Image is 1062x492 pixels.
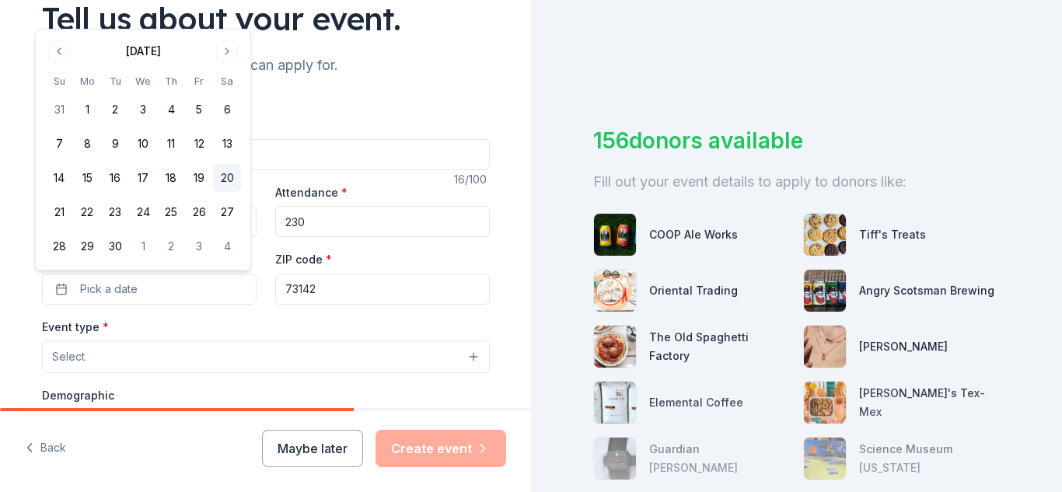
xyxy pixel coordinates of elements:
[129,164,157,192] button: 17
[804,326,846,368] img: photo for Kendra Scott
[80,280,138,298] span: Pick a date
[649,225,738,244] div: COOP Ale Works
[101,130,129,158] button: 9
[129,130,157,158] button: 10
[213,232,241,260] button: 4
[52,347,85,366] span: Select
[45,96,73,124] button: 31
[859,337,948,356] div: [PERSON_NAME]
[73,198,101,226] button: 22
[275,185,348,201] label: Attendance
[593,169,1000,194] div: Fill out your event details to apply to donors like:
[42,340,490,373] button: Select
[45,130,73,158] button: 7
[594,326,636,368] img: photo for The Old Spaghetti Factory
[185,198,213,226] button: 26
[157,198,185,226] button: 25
[73,232,101,260] button: 29
[185,232,213,260] button: 3
[213,164,241,192] button: 20
[185,73,213,89] th: Friday
[275,206,490,237] input: 20
[275,274,490,305] input: 12345 (U.S. only)
[73,96,101,124] button: 1
[126,42,161,61] div: [DATE]
[594,214,636,256] img: photo for COOP Ale Works
[129,198,157,226] button: 24
[262,430,363,467] button: Maybe later
[45,198,73,226] button: 21
[859,281,994,300] div: Angry Scotsman Brewing
[42,139,490,170] input: Spring Fundraiser
[594,270,636,312] img: photo for Oriental Trading
[129,96,157,124] button: 3
[45,73,73,89] th: Sunday
[804,214,846,256] img: photo for Tiff's Treats
[73,130,101,158] button: 8
[185,164,213,192] button: 19
[216,40,238,62] button: Go to next month
[804,270,846,312] img: photo for Angry Scotsman Brewing
[185,130,213,158] button: 12
[129,73,157,89] th: Wednesday
[213,130,241,158] button: 13
[213,198,241,226] button: 27
[101,198,129,226] button: 23
[101,164,129,192] button: 16
[593,124,1000,157] div: 156 donors available
[25,432,66,465] button: Back
[157,96,185,124] button: 4
[454,170,490,189] div: 16 /100
[101,96,129,124] button: 2
[213,73,241,89] th: Saturday
[73,164,101,192] button: 15
[213,96,241,124] button: 6
[42,274,257,305] button: Pick a date
[157,164,185,192] button: 18
[45,232,73,260] button: 28
[42,388,114,403] label: Demographic
[42,319,109,335] label: Event type
[42,53,490,78] div: We'll find in-kind donations you can apply for.
[73,73,101,89] th: Monday
[45,164,73,192] button: 14
[185,96,213,124] button: 5
[101,73,129,89] th: Tuesday
[101,232,129,260] button: 30
[129,232,157,260] button: 1
[157,232,185,260] button: 2
[157,73,185,89] th: Thursday
[48,40,70,62] button: Go to previous month
[859,225,926,244] div: Tiff's Treats
[275,252,332,267] label: ZIP code
[157,130,185,158] button: 11
[649,281,738,300] div: Oriental Trading
[649,328,791,365] div: The Old Spaghetti Factory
